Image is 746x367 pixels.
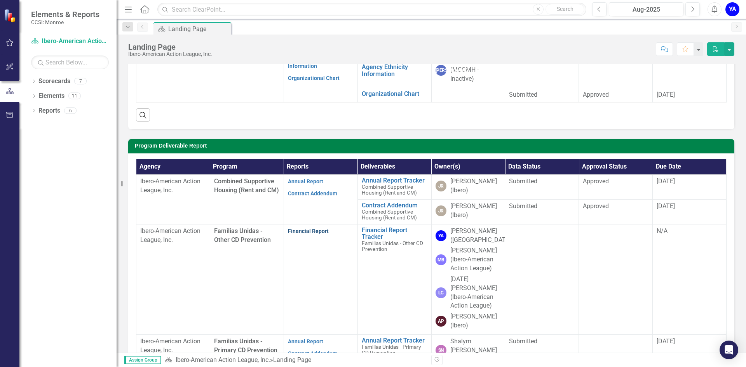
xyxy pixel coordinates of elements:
div: Landing Page [273,356,311,364]
div: [PERSON_NAME] (MCOMH - Inactive) [450,57,501,83]
div: Aug-2025 [612,5,681,14]
td: Double-Click to Edit [505,54,579,88]
div: [PERSON_NAME] (Ibero-American Action League) [450,246,501,273]
td: Double-Click to Edit [579,200,653,224]
a: Annual Report Tracker [362,177,427,184]
span: Combined Supportive Housing (Rent and CM) [362,184,417,196]
img: ClearPoint Strategy [4,9,17,23]
a: Reports [38,106,60,115]
div: MB [436,254,446,265]
div: LC [436,287,446,298]
div: Ibero-American Action League, Inc. [128,51,212,57]
a: Contract Addendum [288,350,337,357]
span: [DATE] [657,337,675,345]
span: Search [557,6,573,12]
div: [PERSON_NAME] [436,65,446,76]
td: Double-Click to Edit Right Click for Context Menu [357,224,431,334]
td: Double-Click to Edit Right Click for Context Menu [357,200,431,224]
span: Assign Group [124,356,161,364]
div: [PERSON_NAME] (Ibero) [450,312,501,330]
a: Cultural Competency Agency Ethnicity Information [362,57,427,77]
p: Ibero-American Action League, Inc. [140,337,206,355]
span: Submitted [509,202,537,210]
td: Double-Click to Edit Right Click for Context Menu [357,54,431,88]
td: Double-Click to Edit [505,200,579,224]
a: Contract Addendum [362,202,427,209]
div: [PERSON_NAME] ([GEOGRAPHIC_DATA]) [450,227,513,245]
span: Familias Unidas - Other CD Prevention [362,240,423,252]
span: Familias Unidas - Primary CD Prevention [214,337,277,354]
div: » [165,356,425,365]
a: Organizational Chart [362,90,427,97]
input: Search ClearPoint... [157,3,586,16]
div: Shalym [PERSON_NAME] (Ibero) [450,337,501,364]
td: Double-Click to Edit Right Click for Context Menu [357,175,431,200]
button: Search [546,4,584,15]
td: Double-Click to Edit [579,54,653,88]
span: Submitted [509,337,537,345]
td: Double-Click to Edit [505,88,579,102]
div: YA [436,230,446,241]
button: Aug-2025 [609,2,683,16]
div: JR [436,205,446,216]
span: [DATE] [657,91,675,98]
td: Double-Click to Edit [579,88,653,102]
div: N/A [657,227,722,236]
a: Ibero-American Action League, Inc. [31,37,109,46]
span: Approved [583,202,609,210]
span: Combined Supportive Housing (Rent and CM) [214,177,279,194]
a: Contract Addendum [288,190,337,197]
td: Double-Click to Edit [505,224,579,334]
td: Double-Click to Edit [579,175,653,200]
a: Financial Report Tracker [362,227,427,240]
div: [DATE][PERSON_NAME] (Ibero-American Action League) [450,275,501,310]
span: Elements & Reports [31,10,99,19]
small: CCSI: Monroe [31,19,99,25]
a: Annual Report [288,178,323,184]
td: Double-Click to Edit [579,224,653,334]
div: 11 [68,93,81,99]
div: 7 [74,78,87,85]
button: YA [725,2,739,16]
span: [DATE] [657,177,675,185]
span: Approved [583,91,609,98]
td: Double-Click to Edit Right Click for Context Menu [357,88,431,102]
a: Organizational Chart [288,75,340,81]
div: AP [436,316,446,327]
div: SN [436,345,446,356]
span: Familias Unidas - Other CD Prevention [214,227,271,244]
a: Ibero-American Action League, Inc. [176,356,270,364]
div: 6 [64,107,77,114]
span: Familias Unidas - Primary CD Prevention [362,344,421,356]
input: Search Below... [31,56,109,69]
a: Elements [38,92,64,101]
span: Submitted [509,91,537,98]
span: [DATE] [657,202,675,210]
a: Annual Report [288,338,323,344]
span: Approved [583,177,609,185]
h3: Program Deliverable Report [135,143,730,149]
div: Landing Page [168,24,229,34]
span: Combined Supportive Housing (Rent and CM) [362,209,417,221]
a: Annual Report Tracker [362,337,427,344]
div: [PERSON_NAME] (Ibero) [450,202,501,220]
div: Landing Page [128,43,212,51]
p: Ibero-American Action League, Inc. [140,227,206,245]
td: Double-Click to Edit [505,175,579,200]
a: Scorecards [38,77,70,86]
div: [PERSON_NAME] (Ibero) [450,177,501,195]
div: Open Intercom Messenger [720,341,738,359]
span: Submitted [509,177,537,185]
p: Ibero-American Action League, Inc. [140,177,206,195]
a: Financial Report [288,228,329,234]
div: JR [436,181,446,191]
